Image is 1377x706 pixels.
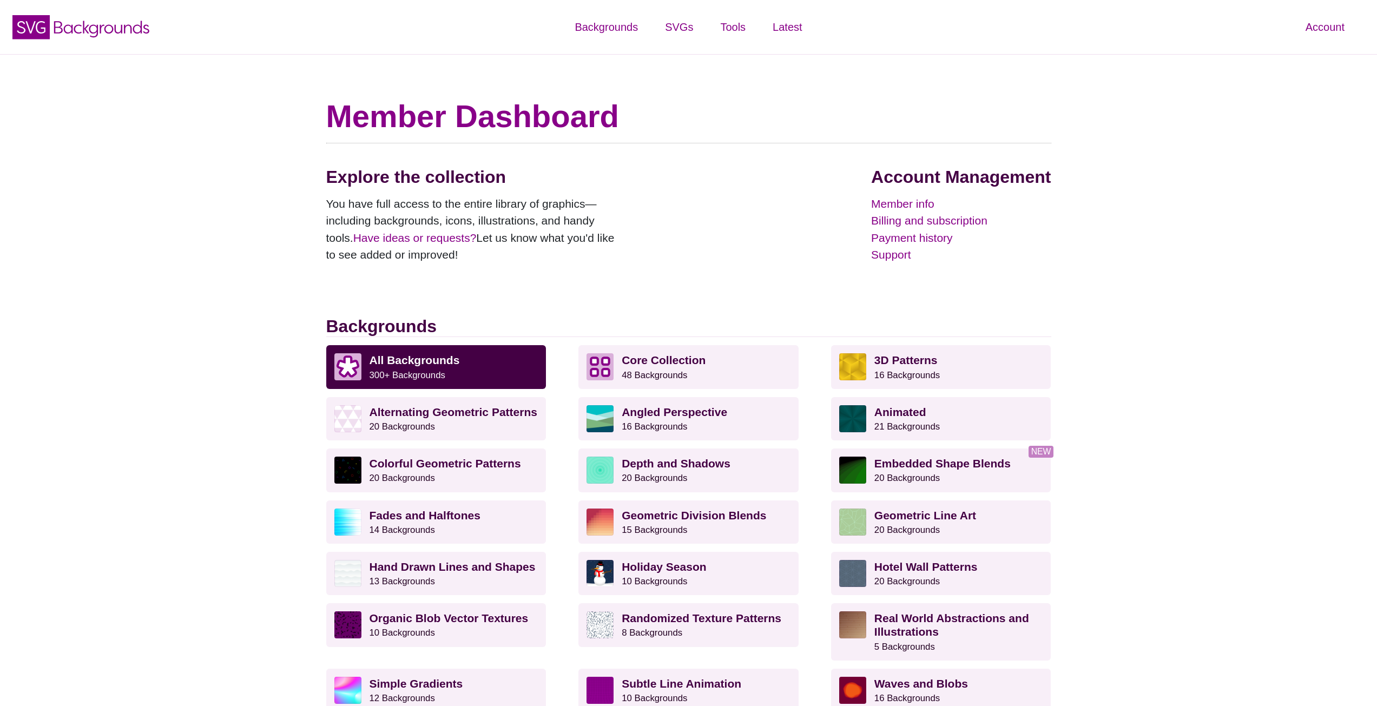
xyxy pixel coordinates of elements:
[874,612,1029,638] strong: Real World Abstractions and Illustrations
[370,421,435,432] small: 20 Backgrounds
[622,576,687,586] small: 10 Backgrounds
[874,473,940,483] small: 20 Backgrounds
[874,457,1011,470] strong: Embedded Shape Blends
[578,448,799,492] a: Depth and Shadows20 Backgrounds
[578,603,799,646] a: Randomized Texture Patterns8 Backgrounds
[622,628,682,638] small: 8 Backgrounds
[871,229,1051,247] a: Payment history
[334,509,361,536] img: blue lights stretching horizontally over white
[326,195,624,263] p: You have full access to the entire library of graphics—including backgrounds, icons, illustration...
[587,509,614,536] img: red-to-yellow gradient large pixel grid
[370,406,537,418] strong: Alternating Geometric Patterns
[831,448,1051,492] a: Embedded Shape Blends20 Backgrounds
[831,500,1051,544] a: Geometric Line Art20 Backgrounds
[370,693,435,703] small: 12 Backgrounds
[370,677,463,690] strong: Simple Gradients
[874,576,940,586] small: 20 Backgrounds
[578,397,799,440] a: Angled Perspective16 Backgrounds
[874,693,940,703] small: 16 Backgrounds
[622,693,687,703] small: 10 Backgrounds
[370,473,435,483] small: 20 Backgrounds
[622,457,730,470] strong: Depth and Shadows
[831,345,1051,388] a: 3D Patterns16 Backgrounds
[370,560,536,573] strong: Hand Drawn Lines and Shapes
[326,552,546,595] a: Hand Drawn Lines and Shapes13 Backgrounds
[334,560,361,587] img: white subtle wave background
[622,677,741,690] strong: Subtle Line Animation
[326,500,546,544] a: Fades and Halftones14 Backgrounds
[759,11,815,43] a: Latest
[839,560,866,587] img: intersecting outlined circles formation pattern
[334,677,361,704] img: colorful radial mesh gradient rainbow
[587,677,614,704] img: a line grid with a slope perspective
[587,405,614,432] img: abstract landscape with sky mountains and water
[874,421,940,432] small: 21 Backgrounds
[353,232,477,244] a: Have ideas or requests?
[839,677,866,704] img: various uneven centered blobs
[871,195,1051,213] a: Member info
[587,457,614,484] img: green layered rings within rings
[326,603,546,646] a: Organic Blob Vector Textures10 Backgrounds
[871,167,1051,187] h2: Account Management
[334,611,361,638] img: Purple vector splotches
[622,354,706,366] strong: Core Collection
[874,509,976,522] strong: Geometric Line Art
[578,345,799,388] a: Core Collection 48 Backgrounds
[326,345,546,388] a: All Backgrounds 300+ Backgrounds
[831,552,1051,595] a: Hotel Wall Patterns20 Backgrounds
[622,370,687,380] small: 48 Backgrounds
[831,397,1051,440] a: Animated21 Backgrounds
[874,677,968,690] strong: Waves and Blobs
[622,612,781,624] strong: Randomized Texture Patterns
[622,406,727,418] strong: Angled Perspective
[370,509,480,522] strong: Fades and Halftones
[578,552,799,595] a: Holiday Season10 Backgrounds
[871,246,1051,263] a: Support
[561,11,651,43] a: Backgrounds
[1292,11,1358,43] a: Account
[326,397,546,440] a: Alternating Geometric Patterns20 Backgrounds
[874,370,940,380] small: 16 Backgrounds
[326,316,1051,337] h2: Backgrounds
[370,525,435,535] small: 14 Backgrounds
[839,353,866,380] img: fancy golden cube pattern
[370,370,445,380] small: 300+ Backgrounds
[622,473,687,483] small: 20 Backgrounds
[587,611,614,638] img: gray texture pattern on white
[370,457,521,470] strong: Colorful Geometric Patterns
[651,11,707,43] a: SVGs
[587,560,614,587] img: vector art snowman with black hat, branch arms, and carrot nose
[874,525,940,535] small: 20 Backgrounds
[874,560,978,573] strong: Hotel Wall Patterns
[874,406,926,418] strong: Animated
[707,11,759,43] a: Tools
[622,421,687,432] small: 16 Backgrounds
[874,354,938,366] strong: 3D Patterns
[839,509,866,536] img: geometric web of connecting lines
[334,457,361,484] img: a rainbow pattern of outlined geometric shapes
[334,405,361,432] img: light purple and white alternating triangle pattern
[871,212,1051,229] a: Billing and subscription
[326,167,624,187] h2: Explore the collection
[370,612,529,624] strong: Organic Blob Vector Textures
[370,628,435,638] small: 10 Backgrounds
[622,509,766,522] strong: Geometric Division Blends
[839,405,866,432] img: green rave light effect animated background
[874,642,935,652] small: 5 Backgrounds
[326,97,1051,135] h1: Member Dashboard
[839,611,866,638] img: wooden floor pattern
[370,576,435,586] small: 13 Backgrounds
[326,448,546,492] a: Colorful Geometric Patterns20 Backgrounds
[370,354,460,366] strong: All Backgrounds
[839,457,866,484] img: green to black rings rippling away from corner
[622,560,706,573] strong: Holiday Season
[831,603,1051,661] a: Real World Abstractions and Illustrations5 Backgrounds
[622,525,687,535] small: 15 Backgrounds
[578,500,799,544] a: Geometric Division Blends15 Backgrounds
